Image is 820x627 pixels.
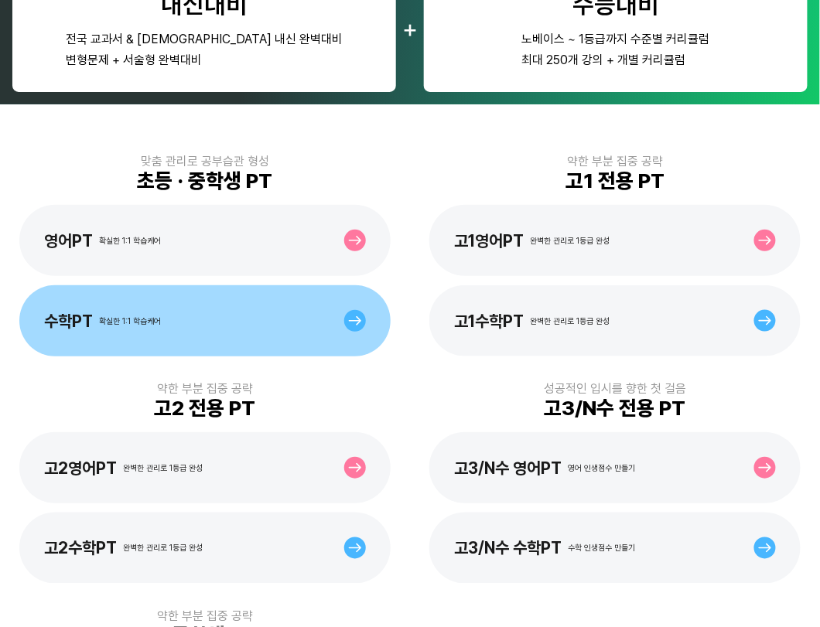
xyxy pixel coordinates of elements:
[157,608,253,623] div: 약한 부분 집중 공략
[454,458,562,478] div: 고3/N수 영어PT
[567,154,663,169] div: 약한 부분 집중 공략
[141,154,269,169] div: 맞춤 관리로 공부습관 형성
[530,236,610,246] div: 완벽한 관리로 1등급 완성
[66,53,343,67] div: 변형문제 + 서술형 완벽대비
[454,231,524,250] div: 고1영어PT
[545,396,686,420] div: 고3/N수 전용 PT
[157,381,253,396] div: 약한 부분 집중 공략
[522,32,710,46] div: 노베이스 ~ 1등급까지 수준별 커리큘럼
[123,544,203,554] div: 완벽한 관리로 1등급 완성
[454,312,524,331] div: 고1수학PT
[66,32,343,46] div: 전국 교과서 & [DEMOGRAPHIC_DATA] 내신 완벽대비
[522,53,710,67] div: 최대 250개 강의 + 개별 커리큘럼
[568,463,635,473] div: 영어 인생점수 만들기
[44,539,117,558] div: 고2수학PT
[138,169,273,193] div: 초등 · 중학생 PT
[99,316,161,326] div: 확실한 1:1 학습케어
[44,231,93,250] div: 영어PT
[530,316,610,326] div: 완벽한 관리로 1등급 완성
[402,14,418,43] div: +
[155,396,256,420] div: 고2 전용 PT
[565,169,665,193] div: 고1 전용 PT
[44,312,93,331] div: 수학PT
[123,463,203,473] div: 완벽한 관리로 1등급 완성
[544,381,686,396] div: 성공적인 입시를 향한 첫 걸음
[454,539,562,558] div: 고3/N수 수학PT
[568,544,635,554] div: 수학 인생점수 만들기
[99,236,161,246] div: 확실한 1:1 학습케어
[44,458,117,478] div: 고2영어PT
